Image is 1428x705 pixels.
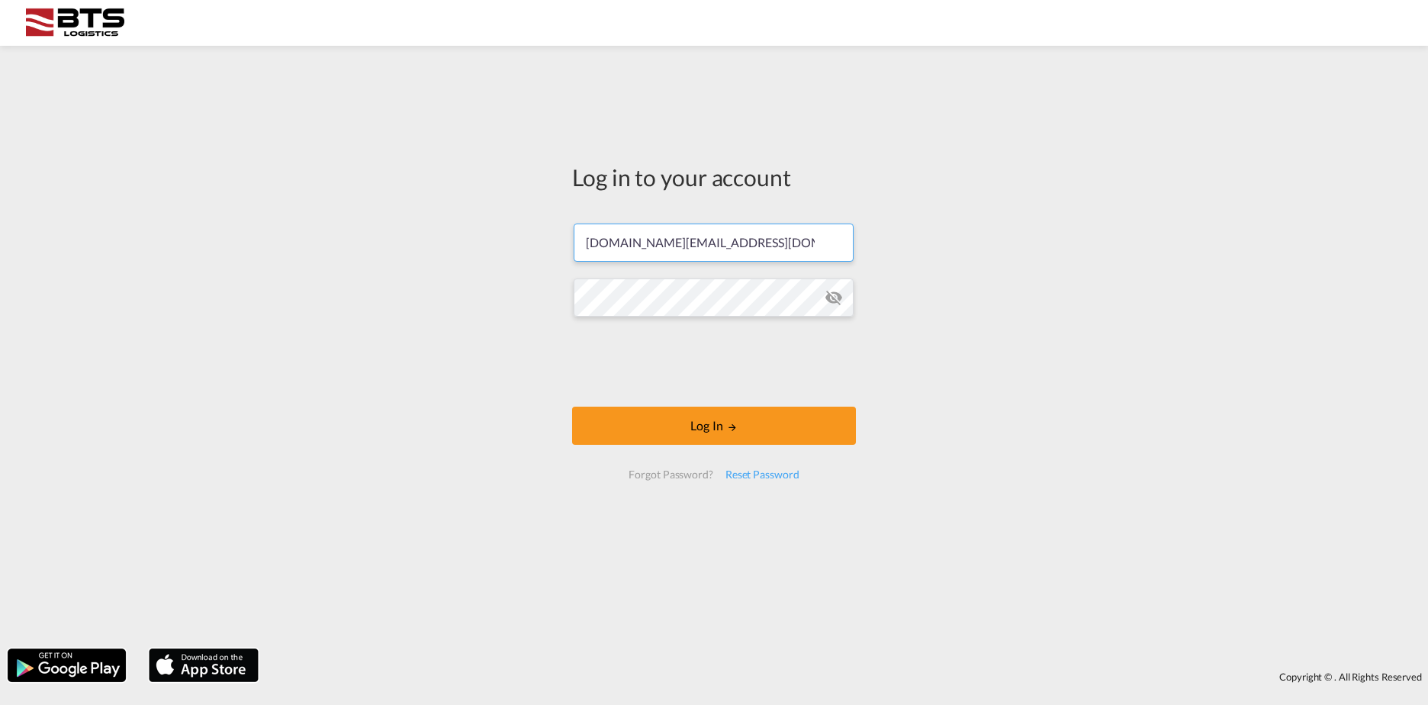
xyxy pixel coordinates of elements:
[6,647,127,684] img: google.png
[572,407,856,445] button: LOGIN
[147,647,260,684] img: apple.png
[266,664,1428,690] div: Copyright © . All Rights Reserved
[572,161,856,193] div: Log in to your account
[719,461,806,488] div: Reset Password
[23,6,126,40] img: cdcc71d0be7811ed9adfbf939d2aa0e8.png
[622,461,719,488] div: Forgot Password?
[825,288,843,307] md-icon: icon-eye-off
[574,224,854,262] input: Enter email/phone number
[598,332,830,391] iframe: reCAPTCHA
